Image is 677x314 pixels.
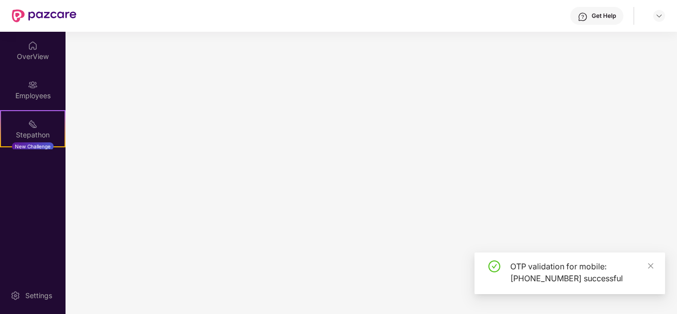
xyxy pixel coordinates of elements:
[510,260,653,284] div: OTP validation for mobile: [PHONE_NUMBER] successful
[12,9,76,22] img: New Pazcare Logo
[10,291,20,301] img: svg+xml;base64,PHN2ZyBpZD0iU2V0dGluZy0yMHgyMCIgeG1sbnM9Imh0dHA6Ly93d3cudzMub3JnLzIwMDAvc3ZnIiB3aW...
[28,80,38,90] img: svg+xml;base64,PHN2ZyBpZD0iRW1wbG95ZWVzIiB4bWxucz0iaHR0cDovL3d3dy53My5vcmcvMjAwMC9zdmciIHdpZHRoPS...
[12,142,54,150] div: New Challenge
[592,12,616,20] div: Get Help
[22,291,55,301] div: Settings
[647,262,654,269] span: close
[28,119,38,129] img: svg+xml;base64,PHN2ZyB4bWxucz0iaHR0cDovL3d3dy53My5vcmcvMjAwMC9zdmciIHdpZHRoPSIyMSIgaGVpZ2h0PSIyMC...
[28,41,38,51] img: svg+xml;base64,PHN2ZyBpZD0iSG9tZSIgeG1sbnM9Imh0dHA6Ly93d3cudzMub3JnLzIwMDAvc3ZnIiB3aWR0aD0iMjAiIG...
[655,12,663,20] img: svg+xml;base64,PHN2ZyBpZD0iRHJvcGRvd24tMzJ4MzIiIHhtbG5zPSJodHRwOi8vd3d3LnczLm9yZy8yMDAwL3N2ZyIgd2...
[1,130,65,140] div: Stepathon
[488,260,500,272] span: check-circle
[578,12,588,22] img: svg+xml;base64,PHN2ZyBpZD0iSGVscC0zMngzMiIgeG1sbnM9Imh0dHA6Ly93d3cudzMub3JnLzIwMDAvc3ZnIiB3aWR0aD...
